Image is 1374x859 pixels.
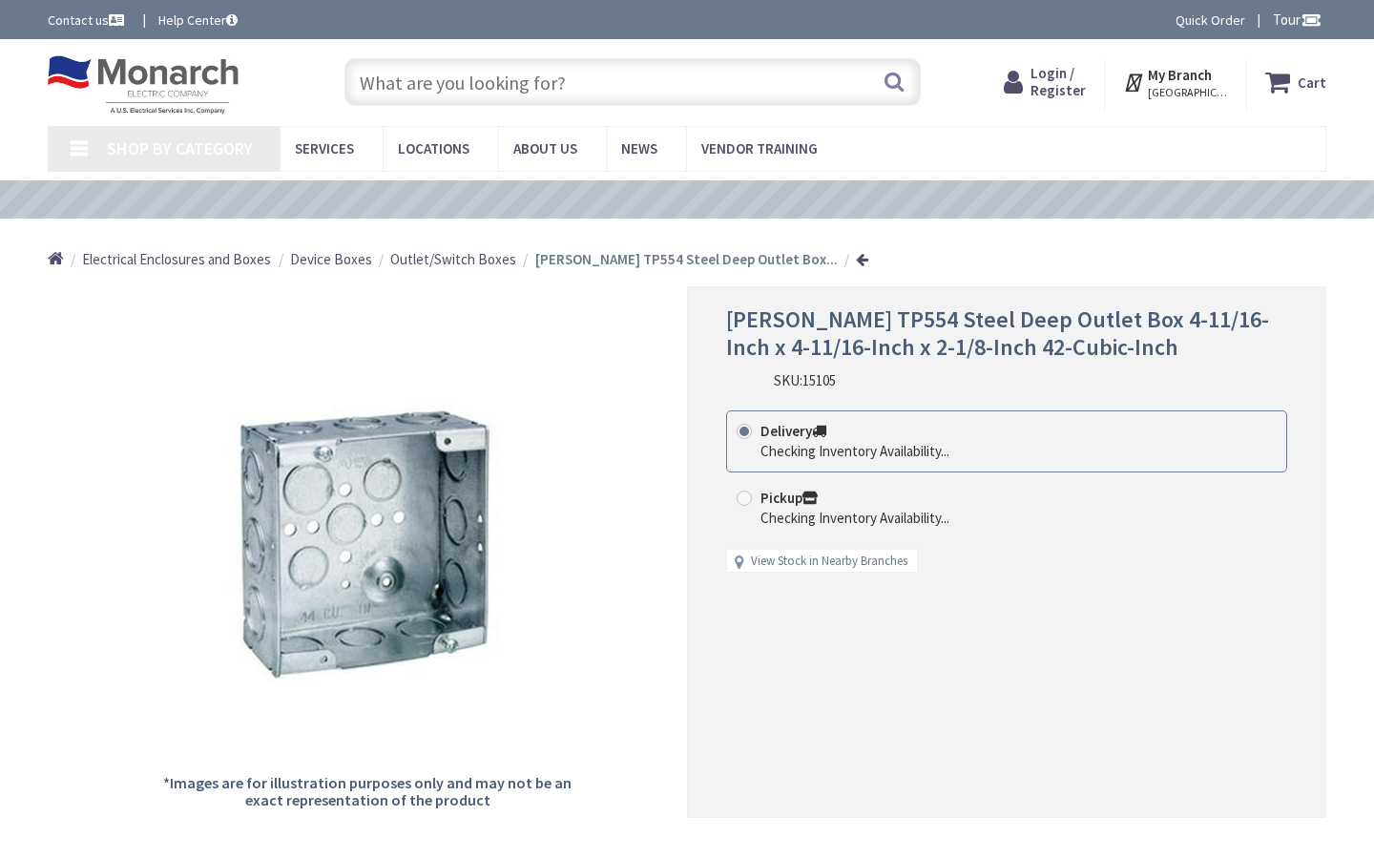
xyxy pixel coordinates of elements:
[760,441,949,461] div: Checking Inventory Availability...
[82,250,271,268] span: Electrical Enclosures and Boxes
[751,553,907,571] a: View Stock in Nearby Branches
[344,58,921,106] input: What are you looking for?
[224,399,510,685] img: Crouse-Hinds TP554 Steel Deep Outlet Box 4-11/16-Inch x 4-11/16-Inch x 2-1/8-Inch 42-Cubic-Inch
[802,371,836,389] span: 15105
[158,10,238,30] a: Help Center
[295,139,354,157] span: Services
[1273,10,1322,29] span: Tour
[1176,10,1245,30] a: Quick Order
[1265,65,1326,99] a: Cart
[290,249,372,269] a: Device Boxes
[1123,65,1229,99] div: My Branch [GEOGRAPHIC_DATA], [GEOGRAPHIC_DATA]
[390,250,516,268] span: Outlet/Switch Boxes
[535,250,838,268] strong: [PERSON_NAME] TP554 Steel Deep Outlet Box...
[760,422,826,440] strong: Delivery
[621,139,657,157] span: News
[760,489,818,507] strong: Pickup
[1298,65,1326,99] strong: Cart
[48,10,128,30] a: Contact us
[1030,64,1086,99] span: Login / Register
[774,370,836,390] div: SKU:
[107,137,253,159] span: Shop By Category
[1148,85,1229,100] span: [GEOGRAPHIC_DATA], [GEOGRAPHIC_DATA]
[398,139,469,157] span: Locations
[701,139,818,157] span: Vendor Training
[390,249,516,269] a: Outlet/Switch Boxes
[290,250,372,268] span: Device Boxes
[1148,66,1212,84] strong: My Branch
[726,304,1269,362] span: [PERSON_NAME] TP554 Steel Deep Outlet Box 4-11/16-Inch x 4-11/16-Inch x 2-1/8-Inch 42-Cubic-Inch
[513,139,577,157] span: About Us
[760,508,949,528] div: Checking Inventory Availability...
[82,249,271,269] a: Electrical Enclosures and Boxes
[1004,65,1086,99] a: Login / Register
[48,55,239,115] img: Monarch Electric Company
[150,775,585,808] h5: *Images are for illustration purposes only and may not be an exact representation of the product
